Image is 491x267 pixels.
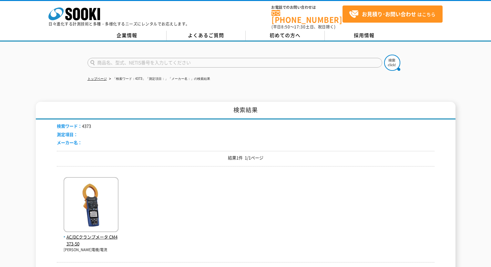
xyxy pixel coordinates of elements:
p: 結果1件 1/1ページ [57,155,435,161]
span: 測定項目： [57,131,78,137]
h1: 検索結果 [36,102,455,120]
a: AC/DCクランプメータ CM4373-50 [64,227,118,247]
a: よくあるご質問 [167,31,246,40]
a: 初めての方へ [246,31,325,40]
span: (平日 ～ 土日、祝日除く) [271,24,335,30]
strong: お見積り･お問い合わせ [362,10,416,18]
span: 初めての方へ [270,32,301,39]
span: AC/DCクランプメータ CM4373-50 [64,234,118,247]
span: メーカー名： [57,139,82,145]
a: 採用情報 [325,31,404,40]
p: 日々進化する計測技術と多種・多様化するニーズにレンタルでお応えします。 [48,22,190,26]
a: [PHONE_NUMBER] [271,10,343,23]
span: 17:30 [294,24,306,30]
img: CM4373-50 [64,177,118,234]
input: 商品名、型式、NETIS番号を入力してください [87,58,382,68]
span: 検索ワード： [57,123,82,129]
img: btn_search.png [384,55,400,71]
li: 「検索ワード：4373」「測定項目：」「メーカー名：」の検索結果 [108,76,210,82]
span: お電話でのお問い合わせは [271,5,343,9]
p: [PERSON_NAME]電機/電流 [64,247,118,253]
span: はこちら [349,9,435,19]
li: 4373 [57,123,91,130]
a: 企業情報 [87,31,167,40]
a: お見積り･お問い合わせはこちら [343,5,443,23]
a: トップページ [87,77,107,80]
span: 8:50 [281,24,290,30]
